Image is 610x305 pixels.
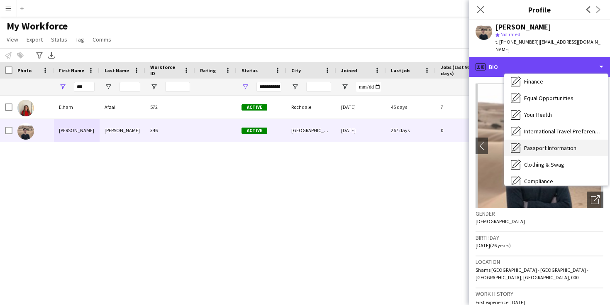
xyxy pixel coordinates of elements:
div: 267 days [386,119,436,142]
div: [PERSON_NAME] [495,23,551,31]
div: [DATE] [336,96,386,118]
span: Last job [391,67,410,74]
span: Tag [76,36,84,43]
input: Joined Filter Input [356,82,381,92]
div: Compliance [504,173,608,189]
div: Rochdale [286,96,336,118]
div: Equal Opportunities [504,90,608,106]
app-action-btn: Advanced filters [34,50,44,60]
h3: Birthday [476,234,603,241]
h3: Location [476,258,603,266]
span: | [EMAIL_ADDRESS][DOMAIN_NAME] [495,39,600,52]
span: Jobs (last 90 days) [441,64,475,76]
span: Shams [GEOGRAPHIC_DATA] - [GEOGRAPHIC_DATA] - [GEOGRAPHIC_DATA], [GEOGRAPHIC_DATA], 000 [476,267,588,280]
span: Passport Information [524,144,576,152]
img: Crew avatar or photo [476,84,603,208]
span: First Name [59,67,84,74]
div: Bio [469,57,610,77]
h3: Work history [476,290,603,298]
div: [DATE] [336,119,386,142]
div: [PERSON_NAME] [54,119,100,142]
div: [GEOGRAPHIC_DATA] [286,119,336,142]
input: First Name Filter Input [74,82,95,92]
a: Tag [72,34,88,45]
input: Last Name Filter Input [120,82,140,92]
span: Rating [200,67,216,74]
span: Photo [17,67,32,74]
span: [DEMOGRAPHIC_DATA] [476,218,525,224]
span: Your Health [524,111,552,118]
div: 0 [436,119,490,142]
div: Afzal [100,96,145,118]
span: Status [51,36,67,43]
span: City [291,67,301,74]
span: Workforce ID [150,64,180,76]
span: Active [242,128,267,134]
span: Active [242,104,267,111]
a: Status [48,34,71,45]
div: International Travel Preferences [504,123,608,140]
span: Not rated [500,31,520,37]
input: City Filter Input [306,82,331,92]
app-action-btn: Export XLSX [46,50,56,60]
img: Elhassan Ali [17,123,34,140]
img: Elham Afzal [17,100,34,116]
span: Comms [93,36,111,43]
div: Finance [504,73,608,90]
button: Open Filter Menu [59,83,66,91]
a: View [3,34,22,45]
div: Your Health [504,106,608,123]
span: Last Name [105,67,129,74]
button: Open Filter Menu [291,83,299,91]
input: Workforce ID Filter Input [165,82,190,92]
button: Open Filter Menu [341,83,349,91]
span: International Travel Preferences [524,128,601,135]
a: Export [23,34,46,45]
div: Passport Information [504,140,608,156]
span: View [7,36,18,43]
span: [DATE] (26 years) [476,242,511,248]
span: Finance [524,78,543,85]
span: Status [242,67,258,74]
span: Clothing & Swag [524,161,564,168]
div: Clothing & Swag [504,156,608,173]
span: t. [PHONE_NUMBER] [495,39,539,45]
span: Export [27,36,43,43]
div: Open photos pop-in [587,192,603,208]
h3: Gender [476,210,603,217]
button: Open Filter Menu [105,83,112,91]
h3: Profile [469,4,610,15]
button: Open Filter Menu [242,83,249,91]
span: Joined [341,67,357,74]
span: Compliance [524,177,553,185]
div: 45 days [386,96,436,118]
div: Elham [54,96,100,118]
div: [PERSON_NAME] [100,119,145,142]
div: 572 [145,96,195,118]
div: 7 [436,96,490,118]
div: 346 [145,119,195,142]
span: Equal Opportunities [524,94,573,102]
a: Comms [89,34,115,45]
button: Open Filter Menu [150,83,158,91]
span: My Workforce [7,20,68,32]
